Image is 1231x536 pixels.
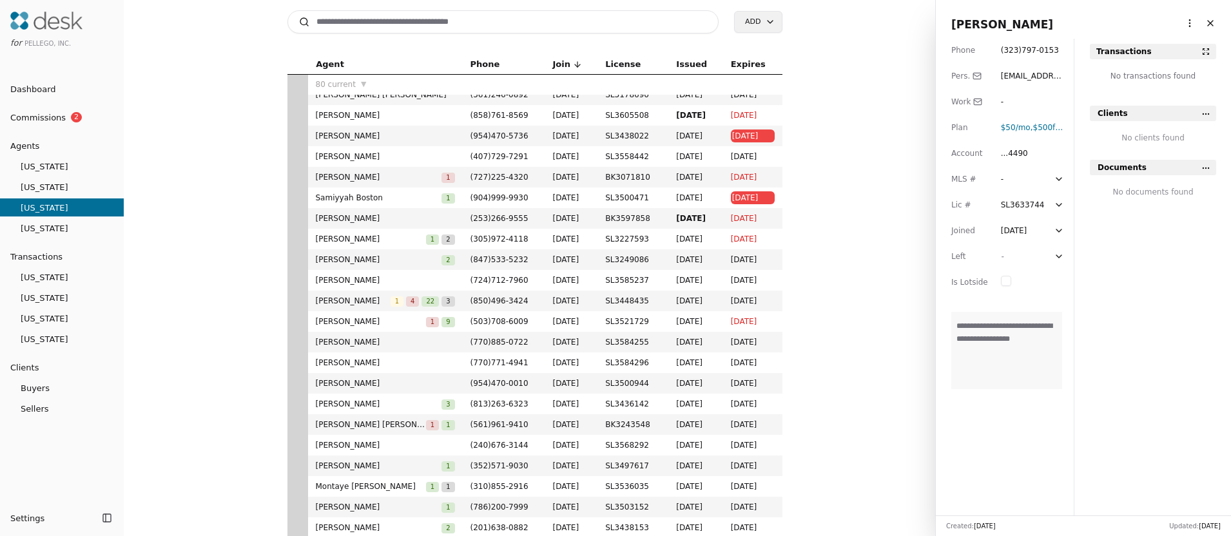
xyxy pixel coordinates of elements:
[731,212,775,225] span: [DATE]
[605,191,661,204] span: SL3500471
[1199,522,1221,530] span: [DATE]
[441,420,454,430] span: 1
[316,397,442,410] span: [PERSON_NAME]
[1001,252,1003,261] span: -
[316,439,455,452] span: [PERSON_NAME]
[553,233,590,245] span: [DATE]
[470,152,528,161] span: ( 407 ) 729 - 7291
[605,501,661,513] span: SL3503152
[71,112,82,122] span: 2
[1033,123,1065,132] span: $500 fee
[553,57,570,72] span: Join
[470,57,500,72] span: Phone
[553,439,590,452] span: [DATE]
[731,521,775,534] span: [DATE]
[731,418,775,431] span: [DATE]
[676,109,715,122] span: [DATE]
[1001,72,1063,106] span: [EMAIL_ADDRESS][DOMAIN_NAME]
[470,420,528,429] span: ( 561 ) 961 - 9410
[951,173,988,186] div: MLS #
[1001,173,1051,186] div: -
[1001,46,1059,55] span: ( 323 ) 797 - 0153
[731,253,775,266] span: [DATE]
[605,150,661,163] span: SL3558442
[734,11,782,33] button: Add
[676,150,715,163] span: [DATE]
[553,377,590,390] span: [DATE]
[441,461,454,472] span: 1
[470,214,528,223] span: ( 253 ) 266 - 9555
[426,420,439,430] span: 1
[316,212,455,225] span: [PERSON_NAME]
[553,501,590,513] span: [DATE]
[676,233,715,245] span: [DATE]
[605,212,661,225] span: BK3597858
[316,274,455,287] span: [PERSON_NAME]
[605,171,661,184] span: BK3071810
[361,79,366,90] span: ▼
[605,294,661,307] span: SL3448435
[1090,186,1216,198] div: No documents found
[316,459,442,472] span: [PERSON_NAME]
[10,38,22,48] span: for
[470,379,528,388] span: ( 954 ) 470 - 0010
[316,521,442,534] span: [PERSON_NAME]
[553,129,590,142] span: [DATE]
[553,521,590,534] span: [DATE]
[605,480,661,493] span: SL3536035
[605,397,661,410] span: SL3436142
[24,40,71,47] span: Pellego, Inc.
[426,317,439,327] span: 1
[441,480,454,493] button: 1
[1001,147,1064,160] div: ...4490
[316,57,344,72] span: Agent
[676,253,715,266] span: [DATE]
[946,521,996,531] div: Created:
[1001,95,1064,108] div: -
[951,276,988,289] div: Is Lotside
[470,503,528,512] span: ( 786 ) 200 - 7999
[553,109,590,122] span: [DATE]
[316,294,391,307] span: [PERSON_NAME]
[731,377,775,390] span: [DATE]
[951,44,988,57] div: Phone
[731,397,775,410] span: [DATE]
[605,57,641,72] span: License
[316,356,455,369] span: [PERSON_NAME]
[316,129,455,142] span: [PERSON_NAME]
[10,12,82,30] img: Desk
[605,377,661,390] span: SL3500944
[676,171,715,184] span: [DATE]
[1169,521,1221,531] div: Updated:
[441,459,454,472] button: 1
[441,503,454,513] span: 1
[316,233,426,245] span: [PERSON_NAME]
[1090,70,1216,90] div: No transactions found
[731,88,775,101] span: [DATE]
[676,521,715,534] span: [DATE]
[426,235,439,245] span: 1
[470,131,528,140] span: ( 954 ) 470 - 5736
[676,439,715,452] span: [DATE]
[470,461,528,470] span: ( 352 ) 571 - 9030
[553,397,590,410] span: [DATE]
[470,90,528,99] span: ( 561 ) 246 - 0892
[441,235,454,245] span: 2
[605,88,661,101] span: SL3178690
[470,193,528,202] span: ( 904 ) 999 - 9930
[1090,131,1216,144] div: No clients found
[441,173,454,183] span: 1
[951,121,988,134] div: Plan
[470,173,528,182] span: ( 727 ) 225 - 4320
[470,317,528,326] span: ( 503 ) 708 - 6009
[676,480,715,493] span: [DATE]
[553,480,590,493] span: [DATE]
[732,191,773,204] span: [DATE]
[553,212,590,225] span: [DATE]
[553,171,590,184] span: [DATE]
[553,150,590,163] span: [DATE]
[676,459,715,472] span: [DATE]
[605,521,661,534] span: SL3438153
[974,522,996,530] span: [DATE]
[605,233,661,245] span: SL3227593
